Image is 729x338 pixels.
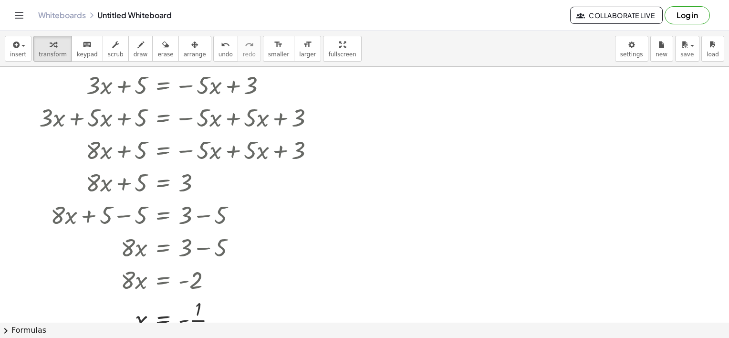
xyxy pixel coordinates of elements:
[701,36,724,62] button: load
[134,51,148,58] span: draw
[11,8,27,23] button: Toggle navigation
[33,36,72,62] button: transform
[245,39,254,51] i: redo
[103,36,129,62] button: scrub
[178,36,211,62] button: arrange
[263,36,294,62] button: format_sizesmaller
[152,36,178,62] button: erase
[707,51,719,58] span: load
[83,39,92,51] i: keyboard
[5,36,31,62] button: insert
[213,36,238,62] button: undoundo
[243,51,256,58] span: redo
[157,51,173,58] span: erase
[570,7,663,24] button: Collaborate Live
[620,51,643,58] span: settings
[108,51,124,58] span: scrub
[221,39,230,51] i: undo
[77,51,98,58] span: keypad
[650,36,673,62] button: new
[323,36,361,62] button: fullscreen
[328,51,356,58] span: fullscreen
[38,11,86,20] a: Whiteboards
[675,36,699,62] button: save
[294,36,321,62] button: format_sizelarger
[10,51,26,58] span: insert
[274,39,283,51] i: format_size
[268,51,289,58] span: smaller
[72,36,103,62] button: keyboardkeypad
[656,51,667,58] span: new
[238,36,261,62] button: redoredo
[303,39,312,51] i: format_size
[128,36,153,62] button: draw
[665,6,710,24] button: Log in
[219,51,233,58] span: undo
[578,11,655,20] span: Collaborate Live
[184,51,206,58] span: arrange
[299,51,316,58] span: larger
[680,51,694,58] span: save
[615,36,648,62] button: settings
[39,51,67,58] span: transform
